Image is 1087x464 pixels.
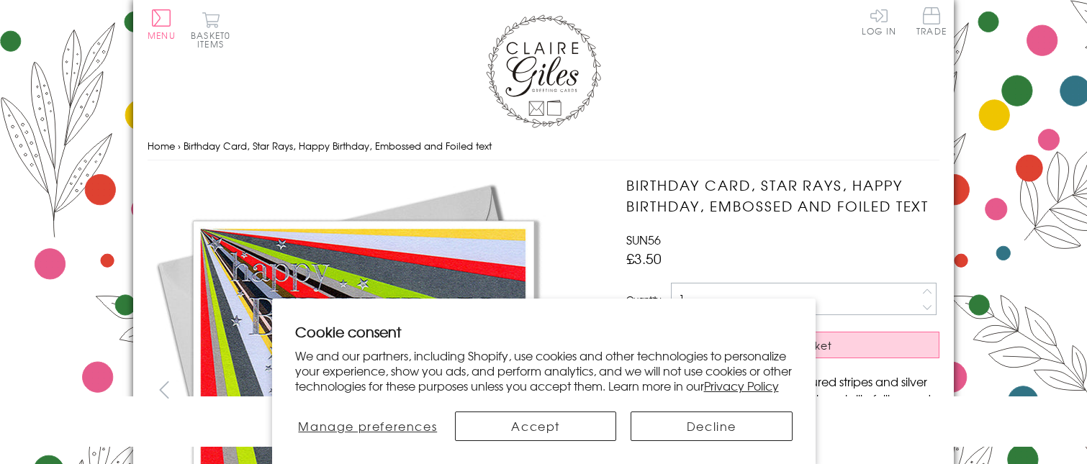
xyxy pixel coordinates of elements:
[486,14,601,128] img: Claire Giles Greetings Cards
[626,175,939,217] h1: Birthday Card, Star Rays, Happy Birthday, Embossed and Foiled text
[197,29,230,50] span: 0 items
[704,377,779,394] a: Privacy Policy
[916,7,947,35] span: Trade
[148,132,939,161] nav: breadcrumbs
[626,231,661,248] span: SUN56
[148,139,175,153] a: Home
[862,7,896,35] a: Log In
[916,7,947,38] a: Trade
[191,12,230,48] button: Basket0 items
[178,139,181,153] span: ›
[295,322,793,342] h2: Cookie consent
[626,293,661,306] label: Quantity
[631,411,792,441] button: Decline
[294,411,441,441] button: Manage preferences
[148,29,176,42] span: Menu
[184,139,492,153] span: Birthday Card, Star Rays, Happy Birthday, Embossed and Foiled text
[295,348,793,393] p: We and our partners, including Shopify, use cookies and other technologies to personalize your ex...
[148,9,176,40] button: Menu
[455,411,616,441] button: Accept
[148,373,180,406] button: prev
[298,417,437,435] span: Manage preferences
[626,248,662,268] span: £3.50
